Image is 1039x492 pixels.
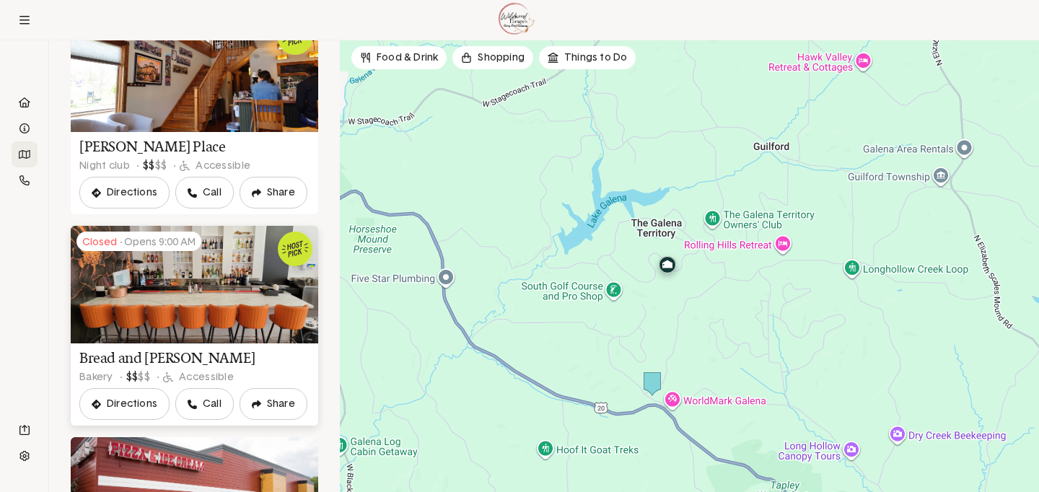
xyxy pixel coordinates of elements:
[12,89,37,115] li: Navigation item
[12,443,37,469] li: Navigation item
[12,115,37,141] li: Navigation item
[351,46,447,69] button: Food & Drink
[539,46,636,69] button: Things to Do
[240,177,307,208] button: Share
[498,1,537,40] img: Logo
[351,46,447,69] li: 1 of 3
[452,46,533,69] li: 2 of 3
[175,388,234,420] a: Call
[452,46,533,69] button: Shopping
[175,177,234,208] a: Call
[12,417,37,443] li: Navigation item
[79,177,170,208] button: Directions
[79,388,170,420] button: Directions
[12,141,37,167] li: Navigation item
[240,388,307,420] button: Share
[12,167,37,193] li: Navigation item
[539,46,636,69] li: 3 of 3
